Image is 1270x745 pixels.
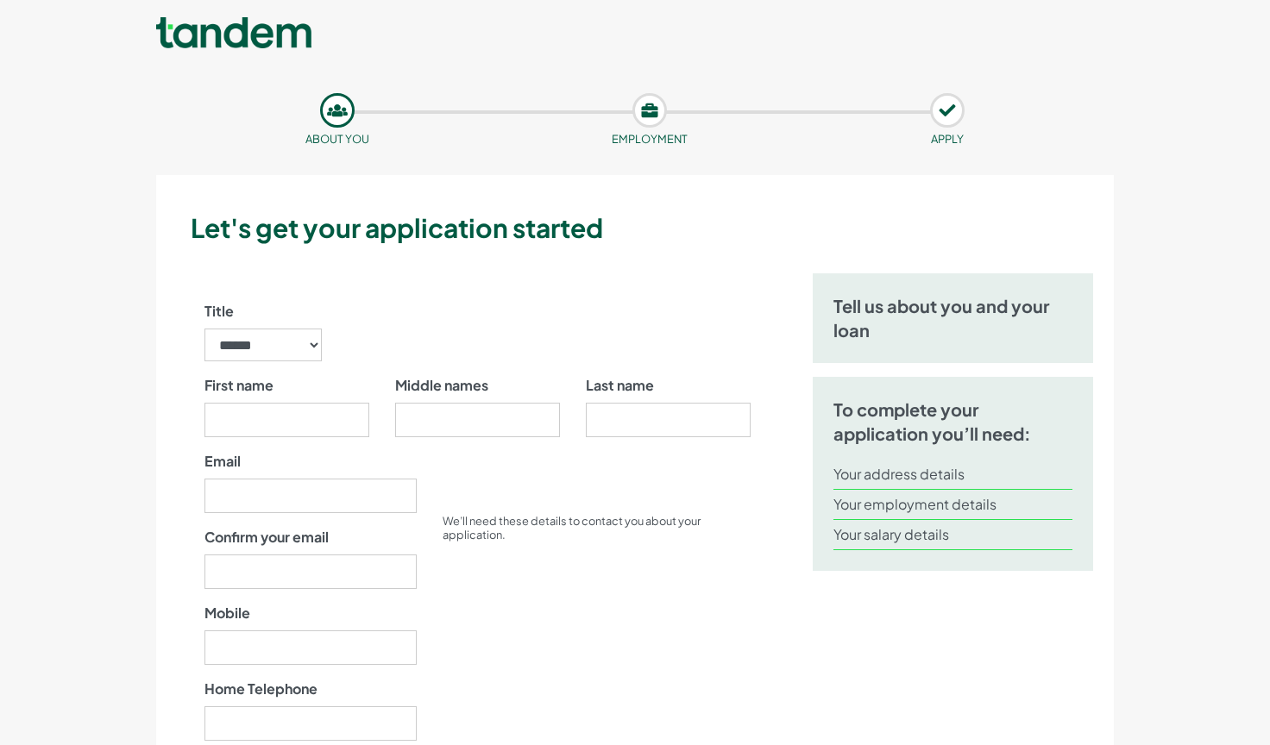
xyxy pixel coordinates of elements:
label: Email [204,451,241,472]
label: Last name [586,375,654,396]
small: APPLY [931,132,964,146]
small: We’ll need these details to contact you about your application. [443,514,701,542]
small: Employment [612,132,688,146]
small: About you [305,132,369,146]
li: Your address details [833,460,1072,490]
label: Middle names [395,375,488,396]
h3: Let's get your application started [191,210,1107,246]
label: Home Telephone [204,679,317,699]
label: Mobile [204,603,250,623]
label: Title [204,301,234,322]
h5: Tell us about you and your loan [833,294,1072,342]
h5: To complete your application you’ll need: [833,398,1072,446]
label: First name [204,375,273,396]
label: Confirm your email [204,527,329,548]
li: Your salary details [833,520,1072,550]
li: Your employment details [833,490,1072,520]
